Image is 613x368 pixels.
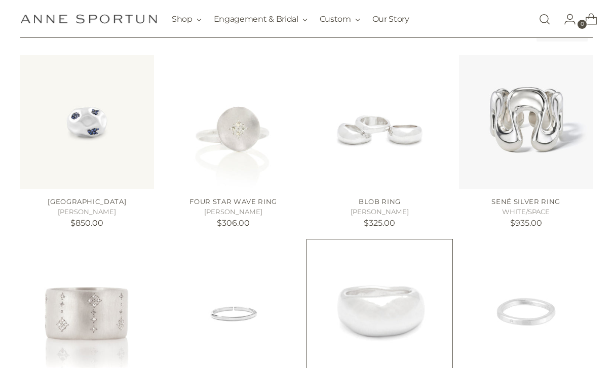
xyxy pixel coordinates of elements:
span: $935.00 [510,218,542,228]
a: Sené Silver Ring [459,55,593,189]
button: Engagement & Bridal [214,8,308,30]
a: Blob Ring [313,55,447,189]
a: Our Story [372,8,409,30]
a: Blue Sapphire Boulevard Ring [20,55,154,189]
h5: [PERSON_NAME] [313,207,447,217]
button: Shop [172,8,202,30]
a: Open cart modal [577,9,597,29]
a: Four Star Wave Ring [167,55,300,189]
a: Four Star Wave Ring [189,197,277,206]
a: Go to the account page [556,9,576,29]
h5: [PERSON_NAME] [167,207,300,217]
a: Sené Silver Ring [491,197,560,206]
span: $325.00 [364,218,395,228]
span: 0 [578,20,587,29]
h5: WHITE/SPACE [459,207,593,217]
a: Blob Ring [359,197,401,206]
span: $306.00 [217,218,250,228]
button: Custom [320,8,360,30]
a: [GEOGRAPHIC_DATA] [48,197,126,206]
a: Anne Sportun Fine Jewellery [20,14,157,24]
a: Open search modal [534,9,555,29]
span: $850.00 [70,218,103,228]
h5: [PERSON_NAME] [20,207,154,217]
